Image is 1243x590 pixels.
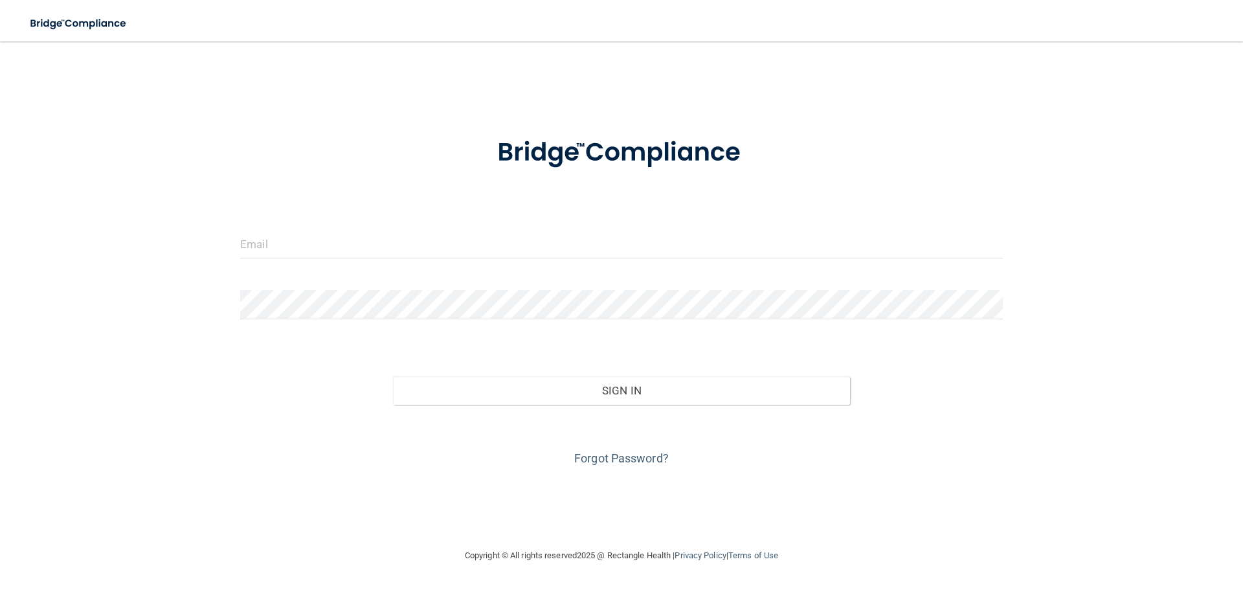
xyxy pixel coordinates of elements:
[240,229,1003,258] input: Email
[19,10,139,37] img: bridge_compliance_login_screen.278c3ca4.svg
[574,451,669,465] a: Forgot Password?
[393,376,851,405] button: Sign In
[471,119,772,187] img: bridge_compliance_login_screen.278c3ca4.svg
[385,535,858,576] div: Copyright © All rights reserved 2025 @ Rectangle Health | |
[675,550,726,560] a: Privacy Policy
[728,550,778,560] a: Terms of Use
